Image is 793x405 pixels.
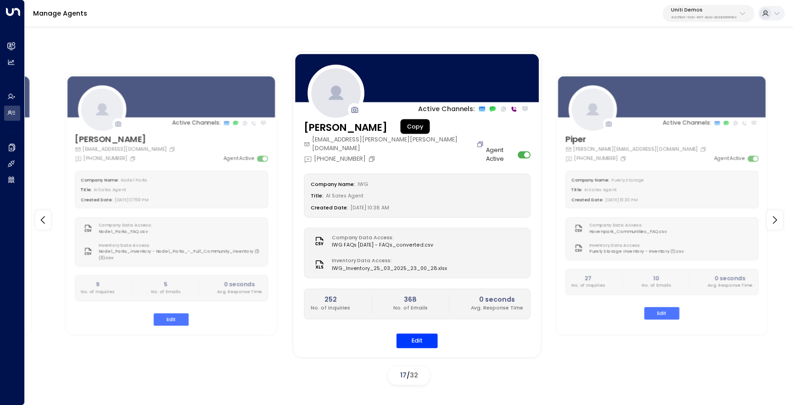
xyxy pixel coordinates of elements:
[120,177,147,183] span: Nodel Parks
[396,333,437,348] button: Edit
[393,305,427,312] p: No. of Emails
[311,295,350,305] h2: 252
[565,155,628,162] div: [PHONE_NUMBER]
[94,187,126,193] span: AI Sales Agent
[589,222,664,229] label: Company Data Access:
[217,281,262,289] h2: 0 seconds
[388,366,430,385] div: /
[151,289,180,295] p: No. of Emails
[115,197,148,203] span: [DATE] 07:59 PM
[671,16,737,19] p: 4c025b01-9fa0-46ff-ab3a-a620b886896e
[565,133,708,146] h3: Piper
[611,177,644,183] span: Purely Storage
[589,248,684,255] span: Purely Storage Inventory - Inventory (1).csv
[311,305,350,312] p: No. of Inquiries
[401,119,430,134] div: Copy
[565,146,708,153] div: [PERSON_NAME][EMAIL_ADDRESS][DOMAIN_NAME]
[217,289,262,295] p: Avg. Response Time
[74,155,137,162] div: [PHONE_NUMBER]
[98,229,155,235] span: Nodel_Parks_FAQ.csv
[331,264,447,272] span: IWG_Inventory_25_03_2025_23_00_28.xlsx
[331,242,433,249] span: IWG FAQs [DATE] - FAQs_converted.csv
[589,242,681,248] label: Inventory Data Access:
[700,146,708,153] button: Copy
[589,229,667,235] span: Havenpark_Communities_FAQ.csv
[331,257,442,264] label: Inventory Data Access:
[470,305,523,312] p: Avg. Response Time
[642,274,671,282] h2: 10
[571,177,609,183] label: Company Name:
[331,234,429,242] label: Company Data Access:
[326,192,363,199] span: AI Sales Agent
[470,295,523,305] h2: 0 seconds
[74,146,176,153] div: [EMAIL_ADDRESS][DOMAIN_NAME]
[303,135,486,153] div: [EMAIL_ADDRESS][PERSON_NAME][PERSON_NAME][DOMAIN_NAME]
[311,181,355,188] label: Company Name:
[418,104,475,114] p: Active Channels:
[620,155,628,162] button: Copy
[80,197,112,203] label: Created Date:
[311,204,348,211] label: Created Date:
[98,222,151,229] label: Company Data Access:
[571,282,605,289] p: No. of Inquiries
[80,289,114,295] p: No. of Inquiries
[644,307,680,320] button: Edit
[153,314,189,326] button: Edit
[585,187,617,193] span: AI Sales Agent
[98,248,262,261] span: Nodel_Parks_inventory - Nodel_Parks_-_Full_Community_Inventory (1) (3).csv
[303,155,377,163] div: [PHONE_NUMBER]
[476,141,486,148] button: Copy
[671,7,737,13] p: Uniti Demos
[486,146,515,163] label: Agent Active
[400,371,407,380] span: 17
[642,282,671,289] p: No. of Emails
[303,121,486,135] h3: [PERSON_NAME]
[80,187,91,193] label: Title:
[311,192,324,199] label: Title:
[74,133,176,146] h3: [PERSON_NAME]
[393,295,427,305] h2: 368
[368,156,377,163] button: Copy
[351,204,389,211] span: [DATE] 10:38 AM
[223,155,254,162] label: Agent Active
[98,242,258,248] label: Inventory Data Access:
[663,119,711,127] p: Active Channels:
[151,281,180,289] h2: 5
[80,177,118,183] label: Company Name:
[708,282,753,289] p: Avg. Response Time
[708,274,753,282] h2: 0 seconds
[410,371,418,380] span: 32
[571,274,605,282] h2: 27
[168,146,176,153] button: Copy
[357,181,368,188] span: IWG
[129,155,137,162] button: Copy
[663,5,754,22] button: Uniti Demos4c025b01-9fa0-46ff-ab3a-a620b886896e
[33,9,87,18] a: Manage Agents
[714,155,745,162] label: Agent Active
[80,281,114,289] h2: 9
[172,119,220,127] p: Active Channels:
[571,197,603,203] label: Created Date:
[606,197,638,203] span: [DATE] 10:30 PM
[571,187,582,193] label: Title:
